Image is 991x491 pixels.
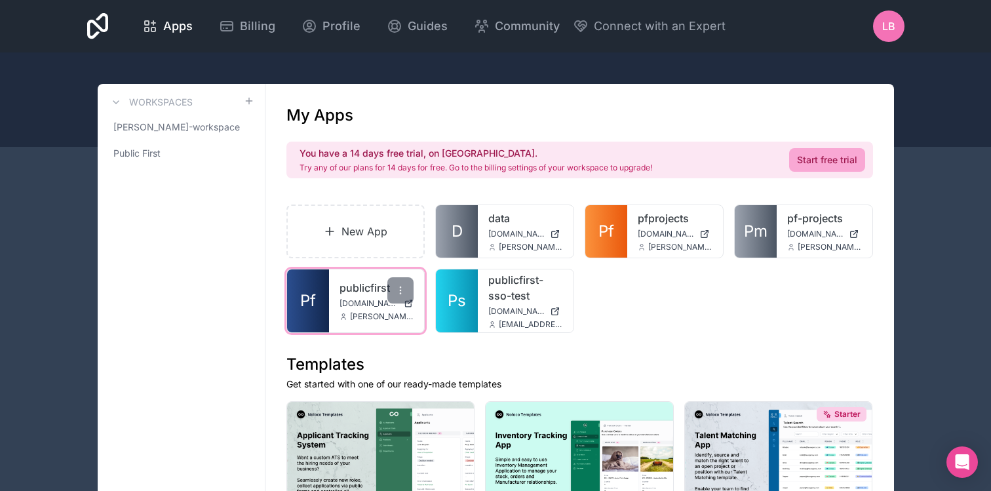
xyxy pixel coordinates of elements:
a: Profile [291,12,371,41]
a: Public First [108,142,254,165]
a: Pf [287,269,329,332]
a: pfprojects [638,210,712,226]
span: [DOMAIN_NAME] [488,306,545,317]
a: Apps [132,12,203,41]
div: Open Intercom Messenger [946,446,978,478]
span: Billing [240,17,275,35]
a: Start free trial [789,148,865,172]
a: publicfirst [340,280,414,296]
a: Ps [436,269,478,332]
span: [DOMAIN_NAME] [340,298,399,309]
h1: Templates [286,354,873,375]
h2: You have a 14 days free trial, on [GEOGRAPHIC_DATA]. [300,147,652,160]
span: Pm [744,221,768,242]
p: Try any of our plans for 14 days for free. Go to the billing settings of your workspace to upgrade! [300,163,652,173]
a: D [436,205,478,258]
a: pf-projects [787,210,862,226]
a: [DOMAIN_NAME] [488,306,563,317]
span: [PERSON_NAME][EMAIL_ADDRESS][DOMAIN_NAME] [798,242,862,252]
span: Ps [448,290,466,311]
span: [PERSON_NAME][EMAIL_ADDRESS][DOMAIN_NAME] [499,242,563,252]
button: Connect with an Expert [573,17,726,35]
a: Guides [376,12,458,41]
a: publicfirst-sso-test [488,272,563,304]
span: [PERSON_NAME][EMAIL_ADDRESS][DOMAIN_NAME] [648,242,712,252]
h3: Workspaces [129,96,193,109]
a: Pf [585,205,627,258]
span: [PERSON_NAME][EMAIL_ADDRESS][DOMAIN_NAME] [350,311,414,322]
span: [EMAIL_ADDRESS][DOMAIN_NAME] [499,319,563,330]
h1: My Apps [286,105,353,126]
a: data [488,210,563,226]
a: Pm [735,205,777,258]
a: [PERSON_NAME]-workspace [108,115,254,139]
span: Starter [834,409,861,420]
a: [DOMAIN_NAME] [488,229,563,239]
span: Pf [300,290,316,311]
span: Guides [408,17,448,35]
a: [DOMAIN_NAME] [638,229,712,239]
a: Billing [208,12,286,41]
a: Workspaces [108,94,193,110]
span: Pf [598,221,614,242]
span: Apps [163,17,193,35]
span: LB [882,18,895,34]
span: [DOMAIN_NAME] [787,229,844,239]
span: [PERSON_NAME]-workspace [113,121,240,134]
p: Get started with one of our ready-made templates [286,378,873,391]
a: [DOMAIN_NAME] [787,229,862,239]
a: New App [286,205,425,258]
span: Public First [113,147,161,160]
a: [DOMAIN_NAME] [340,298,414,309]
span: Community [495,17,560,35]
span: [DOMAIN_NAME] [638,229,694,239]
span: [DOMAIN_NAME] [488,229,545,239]
a: Community [463,12,570,41]
span: Connect with an Expert [594,17,726,35]
span: Profile [322,17,360,35]
span: D [452,221,463,242]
